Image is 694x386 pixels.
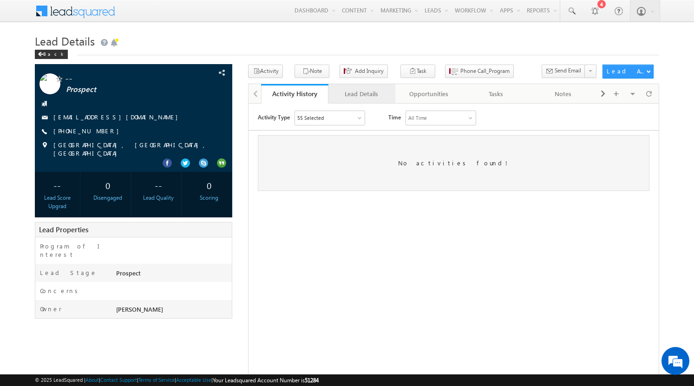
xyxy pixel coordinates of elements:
[555,66,581,75] span: Send Email
[328,84,396,104] a: Lead Details
[100,377,137,383] a: Contact Support
[35,33,95,48] span: Lead Details
[39,225,88,234] span: Lead Properties
[607,67,646,75] div: Lead Actions
[160,10,178,19] div: All Time
[213,377,319,384] span: Your Leadsquared Account Number is
[602,65,654,79] button: Lead Actions
[88,194,128,202] div: Disengaged
[138,377,175,383] a: Terms of Service
[40,287,81,295] label: Concerns
[40,268,97,277] label: Lead Stage
[37,177,78,194] div: --
[138,194,179,202] div: Lead Quality
[530,84,597,104] a: Notes
[189,177,229,194] div: 0
[85,377,99,383] a: About
[9,7,41,21] span: Activity Type
[116,305,163,313] span: [PERSON_NAME]
[189,194,229,202] div: Scoring
[355,67,384,75] span: Add Inquiry
[53,127,124,136] span: [PHONE_NUMBER]
[248,65,283,78] button: Activity
[40,305,62,313] label: Owner
[114,268,232,281] div: Prospect
[40,242,106,259] label: Program of Interest
[400,65,435,78] button: Task
[542,65,585,78] button: Send Email
[463,84,530,104] a: Tasks
[53,141,213,157] span: [GEOGRAPHIC_DATA], [GEOGRAPHIC_DATA], [GEOGRAPHIC_DATA]
[470,88,522,99] div: Tasks
[9,32,401,87] div: No activities found!
[445,65,514,78] button: Phone Call_Program
[39,73,60,98] img: Profile photo
[35,49,72,57] a: Back
[176,377,211,383] a: Acceptable Use
[140,7,152,21] span: Time
[295,65,329,78] button: Note
[403,88,454,99] div: Opportunities
[336,88,387,99] div: Lead Details
[66,85,188,94] span: Prospect
[49,10,75,19] div: 55 Selected
[460,67,510,75] span: Phone Call_Program
[537,88,589,99] div: Notes
[268,89,321,98] div: Activity History
[138,177,179,194] div: --
[65,73,187,83] span: --
[88,177,128,194] div: 0
[395,84,463,104] a: Opportunities
[37,194,78,210] div: Lead Score Upgrad
[340,65,388,78] button: Add Inquiry
[35,376,319,385] span: © 2025 LeadSquared | | | | |
[305,377,319,384] span: 51284
[53,113,183,121] a: [EMAIL_ADDRESS][DOMAIN_NAME]
[35,50,68,59] div: Back
[261,84,328,104] a: Activity History
[46,7,116,21] div: Sales Activity,Program,Email Bounced,Email Link Clicked,Email Marked Spam & 50 more..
